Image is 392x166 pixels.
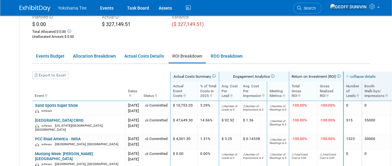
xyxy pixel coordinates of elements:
img: In-Person Event [35,124,39,128]
div: Total Allocated: [32,28,93,34]
th: ActualEventCosts: activate to sort column ascending [170,81,197,101]
span: [US_STATE][GEOGRAPHIC_DATA], [GEOGRAPHIC_DATA] [35,124,103,131]
th: Avg. CostPerLead: activate to sort column ascending [219,81,240,101]
span: [DATE] [128,151,140,156]
div: Set the number of meetings (under the Analytics & ROI section of the ROI, Objectives & ROO tab of... [270,151,286,160]
td: 0 [343,101,362,116]
img: In-Person Event [35,109,39,113]
span: Yokohama Tire [58,6,87,11]
span: -100.00% [292,118,307,122]
span: [DATE] [128,118,140,122]
img: ExhibitDay [20,5,51,11]
span: 0.00% [200,151,210,156]
a: PCC Road America - IMSA [35,137,81,141]
a: Events Budget [32,50,68,62]
img: In-Person Event [35,163,39,166]
span: 14.56% [200,118,213,122]
td: Committed [142,134,170,149]
span: 1.31% [200,137,210,141]
span: $ 0.00 [32,21,46,27]
td: 35000 [362,116,390,134]
img: In-Person Event [35,143,39,146]
span: [DATE] [128,103,140,107]
td: Committed [142,116,170,134]
th: Engagement Analytics [219,72,289,81]
td: Committed [142,101,170,116]
td: $ 4,301.30 [170,134,197,149]
span: -100.00% [320,103,335,107]
span: [GEOGRAPHIC_DATA], [GEOGRAPHIC_DATA] [55,142,118,146]
div: Set the number of impressions (under the Analytics & ROI section of the ROI, Objectives & ROO tab... [243,103,264,112]
span: - [139,151,140,156]
th: MeetingMetrics: activate to sort column ascending [267,81,289,101]
span: [DATE] [128,157,139,161]
span: [DATE] [128,124,139,128]
span: Unallocated Amount [32,35,64,39]
td: 1323 [343,134,362,149]
td: 0 [362,101,390,116]
div: Set the number of meetings (under the Analytics & ROI section of the ROI, Objectives & ROO tab of... [270,118,286,127]
td: $ 47,649.30 [170,116,197,134]
th: BoothWalk-bys/Impressions: activate to sort column ascending [362,81,390,101]
span: $ 0.00 [64,35,74,39]
div: : [32,34,93,39]
span: [GEOGRAPHIC_DATA], [GEOGRAPHIC_DATA] [55,162,118,166]
a: ROO Breakdown [207,50,246,62]
div: Set the number of meetings (under the Analytics & ROI section of the ROI, Objectives & ROO tab of... [270,137,286,145]
div: Specify the costs for this event under the [Cost] field of various event tabs (i.e. Booth, Sponso... [320,151,341,160]
th: Return on Investment (ROI) [289,72,343,81]
a: Mustang Week: [PERSON_NAME][GEOGRAPHIC_DATA] [35,151,93,161]
span: In-Person [42,163,54,166]
div: Planned [32,14,93,21]
div: Variance [172,14,232,21]
img: GEOFF DUNIVIN [330,3,367,10]
div: Set the number of leads generated (under the Analytics & ROI section of the ROI, Objectives & ROO... [222,151,238,160]
div: Set the number of leads generated (under the Analytics & ROI section of the ROI, Objectives & ROO... [222,103,238,112]
span: ($ 327,149.51) [172,21,204,27]
span: - [139,103,140,107]
th: Status : activate to sort column ascending [142,81,170,101]
span: 3.29% [200,103,210,107]
a: Allocation Breakdown [69,50,119,62]
div: Set the number of meetings (under the Analytics & ROI section of the ROI, Objectives & ROO tab of... [270,103,286,112]
a: Export to Excel [32,72,68,79]
th: Actual Costs Summary [170,72,219,81]
td: $ 1.36 [240,116,267,134]
span: In-Person [42,124,54,127]
a: Actual Costs Details [121,50,167,62]
a: Search [293,3,322,14]
a: [GEOGRAPHIC_DATA] Climb [35,118,83,123]
th: Dates : activate to sort column ascending [125,81,142,101]
td: $ 10,753.20 [170,101,197,116]
span: - [139,118,140,122]
span: -100.00% [320,137,335,141]
th: % of TotalCosts in2025: activate to sort column ascending [197,81,219,101]
span: -100.00% [320,118,335,122]
td: $ 3.25 [219,134,240,149]
a: collapse details [346,74,376,79]
td: 30000 [362,134,390,149]
span: In-Person [42,109,54,112]
span: - [139,137,140,141]
th: TotalGrossROI: activate to sort column ascending [289,81,317,101]
div: Set the number of impressions (under the Analytics & ROI section of the ROI, Objectives & ROO tab... [243,151,264,160]
th: Avg. CostPerImpression: activate to sort column ascending [240,81,267,101]
th: NumberofLeads: activate to sort column ascending [343,81,362,101]
th: GrossRealizedROI: activate to sort column ascending [317,81,343,101]
div: Specify the costs for this event under the [Cost] field of various event tabs (i.e. Booth, Sponso... [292,151,315,160]
span: In-Person [42,143,54,146]
span: -100.00% [292,137,307,141]
th: Event : activate to sort column ascending [32,81,125,101]
span: [DATE] [128,109,139,113]
div: $ 327,149.51 [102,21,162,29]
span: [DATE] [128,142,139,146]
span: -100.00% [292,103,307,107]
td: $ 92.52 [219,116,240,134]
span: Search [302,6,316,11]
span: $ 0.00 [56,30,66,34]
a: ROI Breakdown [169,50,206,62]
span: [DATE] [128,137,140,141]
td: 515 [343,116,362,134]
div: Actual [102,14,162,21]
a: Sand Sports Super Show [35,103,78,108]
